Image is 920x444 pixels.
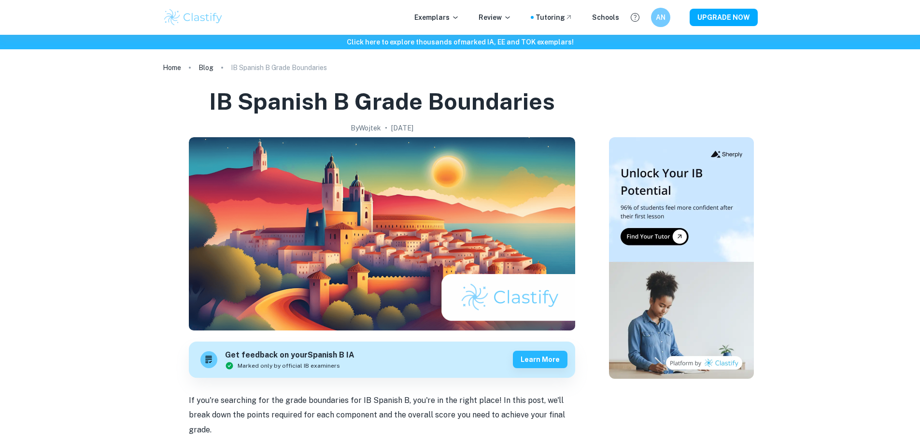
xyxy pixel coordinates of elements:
a: Blog [198,61,213,74]
a: Schools [592,12,619,23]
h1: IB Spanish B Grade Boundaries [209,86,555,117]
h6: Get feedback on your Spanish B IA [225,349,354,361]
button: Help and Feedback [627,9,643,26]
h6: AN [655,12,666,23]
button: UPGRADE NOW [690,9,758,26]
p: • [385,123,387,133]
img: Thumbnail [609,137,754,379]
h2: [DATE] [391,123,413,133]
a: Tutoring [536,12,573,23]
img: IB Spanish B Grade Boundaries cover image [189,137,575,330]
button: AN [651,8,670,27]
h6: Click here to explore thousands of marked IA, EE and TOK exemplars ! [2,37,918,47]
span: Marked only by official IB examiners [238,361,340,370]
button: Learn more [513,351,567,368]
img: Clastify logo [163,8,224,27]
a: Home [163,61,181,74]
h2: By Wojtek [351,123,381,133]
p: Exemplars [414,12,459,23]
p: IB Spanish B Grade Boundaries [231,62,327,73]
p: If you're searching for the grade boundaries for IB Spanish B, you're in the right place! In this... [189,393,575,437]
p: Review [479,12,511,23]
a: Get feedback on yourSpanish B IAMarked only by official IB examinersLearn more [189,342,575,378]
